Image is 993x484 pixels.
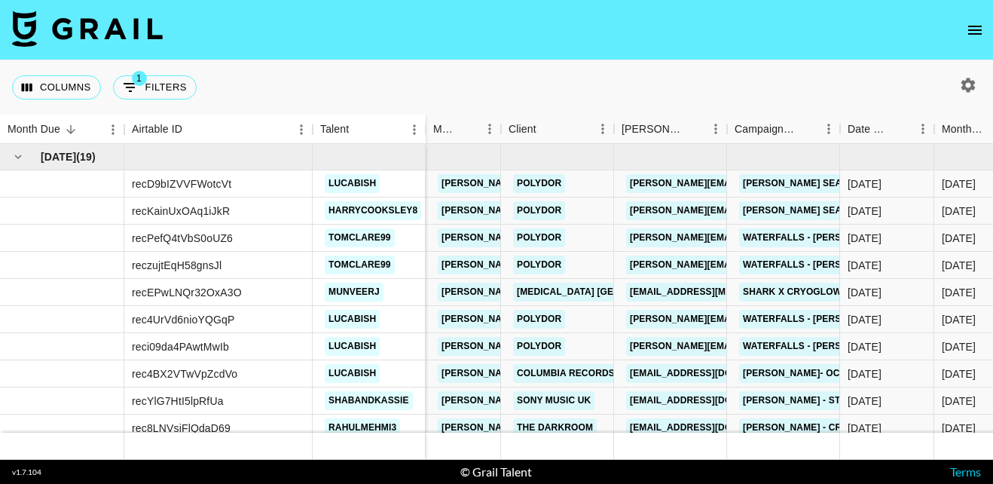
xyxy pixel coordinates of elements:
a: Waterfalls - [PERSON_NAME] & [PERSON_NAME] [739,310,983,329]
div: v 1.7.104 [12,467,41,477]
div: Date Created [840,115,934,144]
a: [PERSON_NAME][EMAIL_ADDRESS][PERSON_NAME][DOMAIN_NAME] [626,337,949,356]
div: recKainUxOAq1iJkR [132,204,230,219]
div: 11/09/2025 [848,339,881,354]
button: open drawer [960,15,990,45]
a: [PERSON_NAME][EMAIL_ADDRESS][PERSON_NAME][DOMAIN_NAME] [626,228,949,247]
a: Waterfalls - [PERSON_NAME] & [PERSON_NAME] [739,228,983,247]
div: Sep '25 [942,366,976,381]
div: © Grail Talent [460,464,532,479]
div: 19/09/2025 [848,285,881,300]
div: Sep '25 [942,258,976,273]
a: Polydor [513,201,565,220]
span: [DATE] [41,149,76,164]
a: shabandkassie [325,391,413,410]
button: Menu [817,118,840,140]
div: Sep '25 [942,231,976,246]
button: Menu [912,118,934,140]
div: Sep '25 [942,176,976,191]
a: [PERSON_NAME]- Ocean [739,364,863,383]
div: 19/09/2025 [848,231,881,246]
a: Sony Music UK [513,391,594,410]
button: Sort [536,118,558,139]
div: recD9bIZVVFWotcVt [132,176,231,191]
div: Sep '25 [942,204,976,219]
button: Sort [349,119,370,140]
div: 11/09/2025 [848,421,881,436]
a: lucabish [325,174,380,193]
a: lucabish [325,364,380,383]
div: rec4UrVd6nioYQGqP [132,312,234,327]
div: [PERSON_NAME] [622,115,683,144]
div: recYlG7HtI5lpRfUa [132,394,224,409]
a: Waterfalls - [PERSON_NAME] & [PERSON_NAME] [739,337,983,356]
div: recEPwLNQr32OxA3O [132,285,242,300]
span: ( 19 ) [76,149,96,164]
a: [EMAIL_ADDRESS][DOMAIN_NAME] [626,364,795,383]
a: Polydor [513,174,565,193]
a: [PERSON_NAME][EMAIL_ADDRESS][PERSON_NAME][DOMAIN_NAME] [626,174,949,193]
a: lucabish [325,310,380,329]
div: 17/09/2025 [848,176,881,191]
div: Month Due [8,115,60,144]
div: Sep '25 [942,339,976,354]
div: Sep '25 [942,421,976,436]
a: [PERSON_NAME][EMAIL_ADDRESS][PERSON_NAME][DOMAIN_NAME] [626,310,949,329]
div: rec8LNVsiFlQdaD69 [132,421,231,436]
a: tomclare99 [325,228,395,247]
a: Polydor [513,256,565,274]
button: Menu [704,118,727,140]
a: Terms [950,464,981,479]
button: Sort [182,119,203,140]
button: Menu [290,118,313,141]
button: Sort [891,118,912,139]
button: Sort [796,118,817,139]
div: Client [509,115,536,144]
div: 19/09/2025 [848,394,881,409]
a: [PERSON_NAME][EMAIL_ADDRESS][DOMAIN_NAME] [438,391,683,410]
div: Manager [433,115,457,144]
a: The Darkroom [513,418,597,437]
a: Waterfalls - [PERSON_NAME] & [PERSON_NAME] [739,256,983,274]
button: Sort [60,119,81,140]
button: Menu [478,118,501,140]
div: recPefQ4tVbS0oUZ6 [132,231,233,246]
div: 11/09/2025 [848,366,881,381]
a: [MEDICAL_DATA] [GEOGRAPHIC_DATA] [513,283,699,302]
div: Manager [426,115,501,144]
a: [PERSON_NAME][EMAIL_ADDRESS][DOMAIN_NAME] [438,418,683,437]
a: [PERSON_NAME][EMAIL_ADDRESS][DOMAIN_NAME] [438,256,683,274]
a: [PERSON_NAME][EMAIL_ADDRESS][DOMAIN_NAME] [438,174,683,193]
div: Client [501,115,614,144]
a: [PERSON_NAME][EMAIL_ADDRESS][DOMAIN_NAME] [438,337,683,356]
a: Columbia Records [GEOGRAPHIC_DATA] [513,364,720,383]
a: Shark x CryoGlow [739,283,845,302]
a: [PERSON_NAME][EMAIL_ADDRESS][PERSON_NAME][DOMAIN_NAME] [626,256,949,274]
a: [PERSON_NAME][EMAIL_ADDRESS][DOMAIN_NAME] [438,283,683,302]
div: Airtable ID [132,115,182,144]
button: hide children [8,146,29,167]
a: tomclare99 [325,256,395,274]
div: reci09da4PAwtMwIb [132,339,229,354]
a: [EMAIL_ADDRESS][DOMAIN_NAME] [626,418,795,437]
a: munveerj [325,283,383,302]
div: Sep '25 [942,394,976,409]
a: Polydor [513,337,565,356]
a: Polydor [513,310,565,329]
div: Talent [313,115,426,144]
div: Airtable ID [124,115,313,144]
div: Date Created [848,115,891,144]
a: [PERSON_NAME][EMAIL_ADDRESS][PERSON_NAME][DOMAIN_NAME] [626,201,949,220]
a: [PERSON_NAME] - Crystalized [739,418,896,437]
a: rahulmehmi3 [325,418,400,437]
button: Menu [403,118,426,141]
div: 17/09/2025 [848,204,881,219]
div: Sep '25 [942,285,976,300]
a: Polydor [513,228,565,247]
div: Campaign (Type) [727,115,840,144]
a: [EMAIL_ADDRESS][DOMAIN_NAME] [626,391,795,410]
img: Grail Talent [12,11,163,47]
button: Menu [102,118,124,141]
a: [PERSON_NAME] Seatree - Hold Me [739,201,920,220]
div: 11/09/2025 [848,312,881,327]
